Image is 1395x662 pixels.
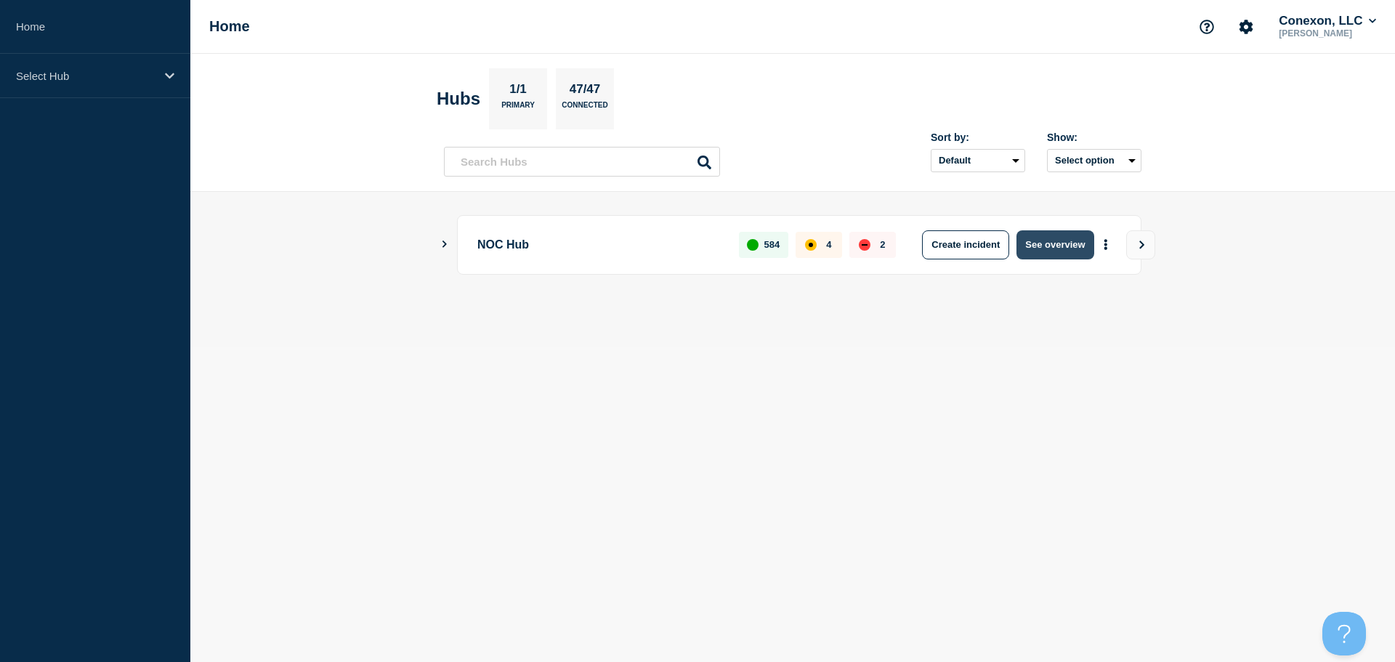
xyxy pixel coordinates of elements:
[1231,12,1261,42] button: Account settings
[1047,132,1141,143] div: Show:
[931,132,1025,143] div: Sort by:
[764,239,780,250] p: 584
[880,239,885,250] p: 2
[1126,230,1155,259] button: View
[444,147,720,177] input: Search Hubs
[477,230,722,259] p: NOC Hub
[859,239,870,251] div: down
[1322,612,1366,655] iframe: Help Scout Beacon - Open
[564,82,606,101] p: 47/47
[805,239,817,251] div: affected
[441,239,448,250] button: Show Connected Hubs
[16,70,155,82] p: Select Hub
[1276,14,1379,28] button: Conexon, LLC
[562,101,607,116] p: Connected
[209,18,250,35] h1: Home
[1192,12,1222,42] button: Support
[437,89,480,109] h2: Hubs
[747,239,759,251] div: up
[922,230,1009,259] button: Create incident
[1096,231,1115,258] button: More actions
[931,149,1025,172] select: Sort by
[1047,149,1141,172] button: Select option
[1016,230,1093,259] button: See overview
[1276,28,1379,39] p: [PERSON_NAME]
[501,101,535,116] p: Primary
[504,82,533,101] p: 1/1
[826,239,831,250] p: 4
